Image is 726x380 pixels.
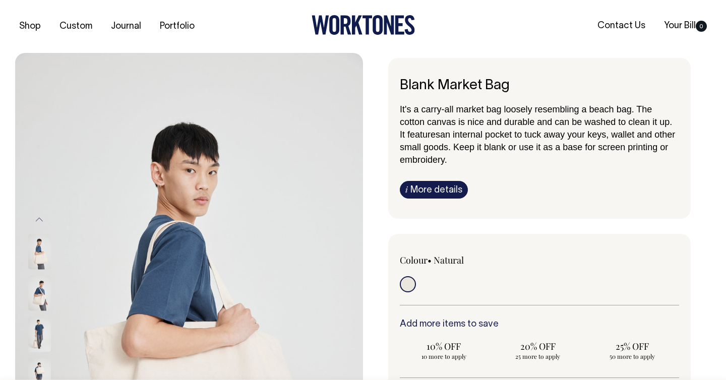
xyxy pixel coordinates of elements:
[32,209,47,231] button: Previous
[400,78,679,94] h6: Blank Market Bag
[588,337,676,363] input: 25% OFF 50 more to apply
[405,184,408,195] span: i
[400,337,488,363] input: 10% OFF 10 more to apply
[15,18,45,35] a: Shop
[593,340,671,352] span: 25% OFF
[156,18,199,35] a: Portfolio
[593,352,671,360] span: 50 more to apply
[400,320,679,330] h6: Add more items to save
[593,18,649,34] a: Contact Us
[55,18,96,35] a: Custom
[494,337,582,363] input: 20% OFF 25 more to apply
[428,254,432,266] span: •
[660,18,711,34] a: Your Bill0
[107,18,145,35] a: Journal
[696,21,707,32] span: 0
[28,275,51,310] img: natural
[28,234,51,269] img: natural
[499,340,577,352] span: 20% OFF
[434,254,464,266] label: Natural
[405,340,483,352] span: 10% OFF
[400,104,672,140] span: It's a carry-all market bag loosely resembling a beach bag. The cotton canvas is nice and durable...
[499,352,577,360] span: 25 more to apply
[400,181,468,199] a: iMore details
[405,352,483,360] span: 10 more to apply
[402,130,440,140] span: t features
[400,254,512,266] div: Colour
[400,130,675,165] span: an internal pocket to tuck away your keys, wallet and other small goods. Keep it blank or use it ...
[28,316,51,352] img: natural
